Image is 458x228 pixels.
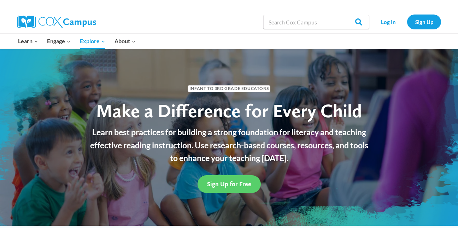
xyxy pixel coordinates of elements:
span: Learn [18,36,38,46]
span: Make a Difference for Every Child [96,99,362,122]
span: Engage [47,36,71,46]
input: Search Cox Campus [263,15,369,29]
p: Learn best practices for building a strong foundation for literacy and teaching effective reading... [86,126,372,165]
span: Infant to 3rd Grade Educators [188,85,270,92]
a: Sign Up for Free [198,175,261,193]
nav: Primary Navigation [13,34,140,49]
img: Cox Campus [17,16,96,28]
a: Log In [373,15,404,29]
span: About [114,36,136,46]
span: Sign Up for Free [207,180,251,188]
nav: Secondary Navigation [373,15,441,29]
span: Explore [80,36,105,46]
a: Sign Up [407,15,441,29]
